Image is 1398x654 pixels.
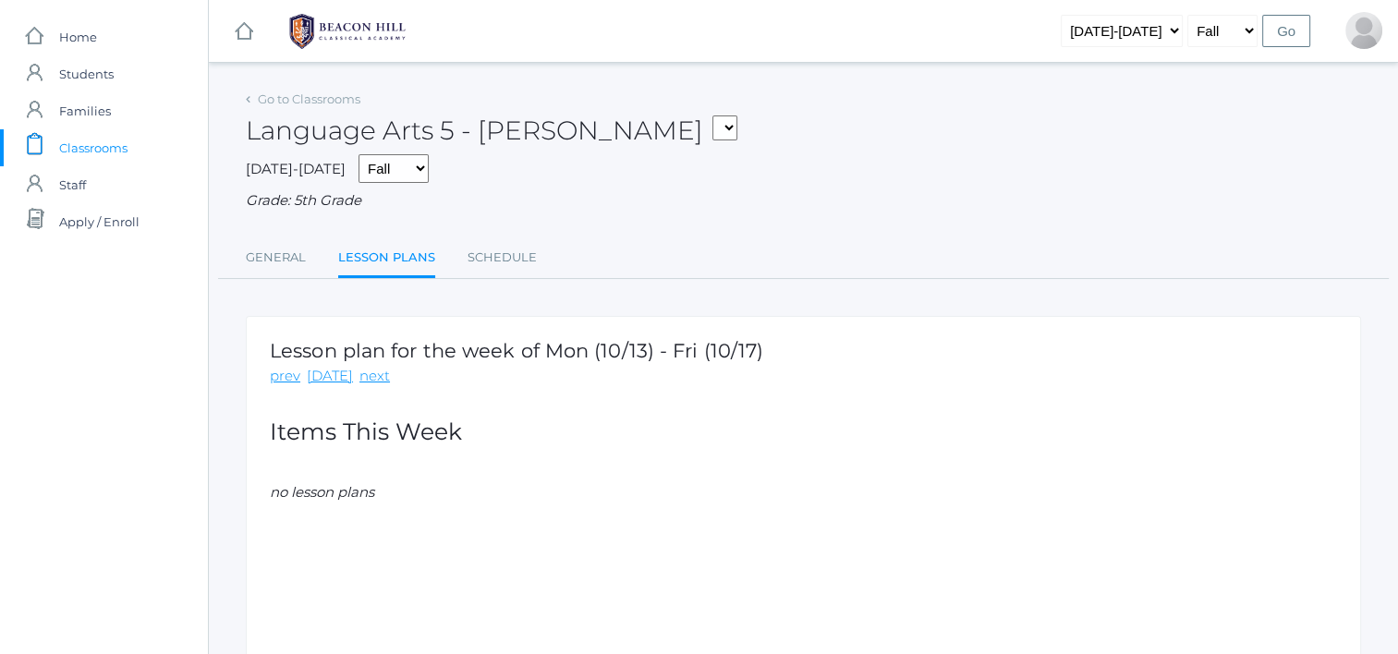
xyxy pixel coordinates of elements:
span: [DATE]-[DATE] [246,160,346,177]
span: Students [59,55,114,92]
span: Home [59,18,97,55]
span: Staff [59,166,86,203]
a: next [359,366,390,387]
span: Families [59,92,111,129]
a: Go to Classrooms [258,91,360,106]
span: Apply / Enroll [59,203,140,240]
input: Go [1262,15,1310,47]
img: 1_BHCALogos-05.png [278,8,417,54]
a: General [246,239,306,276]
a: Schedule [468,239,537,276]
a: prev [270,366,300,387]
a: Lesson Plans [338,239,435,279]
div: Pauline Harris [1345,12,1382,49]
h1: Lesson plan for the week of Mon (10/13) - Fri (10/17) [270,340,763,361]
h2: Items This Week [270,419,1337,445]
div: Grade: 5th Grade [246,190,1361,212]
span: Classrooms [59,129,128,166]
h2: Language Arts 5 - [PERSON_NAME] [246,116,737,145]
a: [DATE] [307,366,353,387]
em: no lesson plans [270,483,374,501]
